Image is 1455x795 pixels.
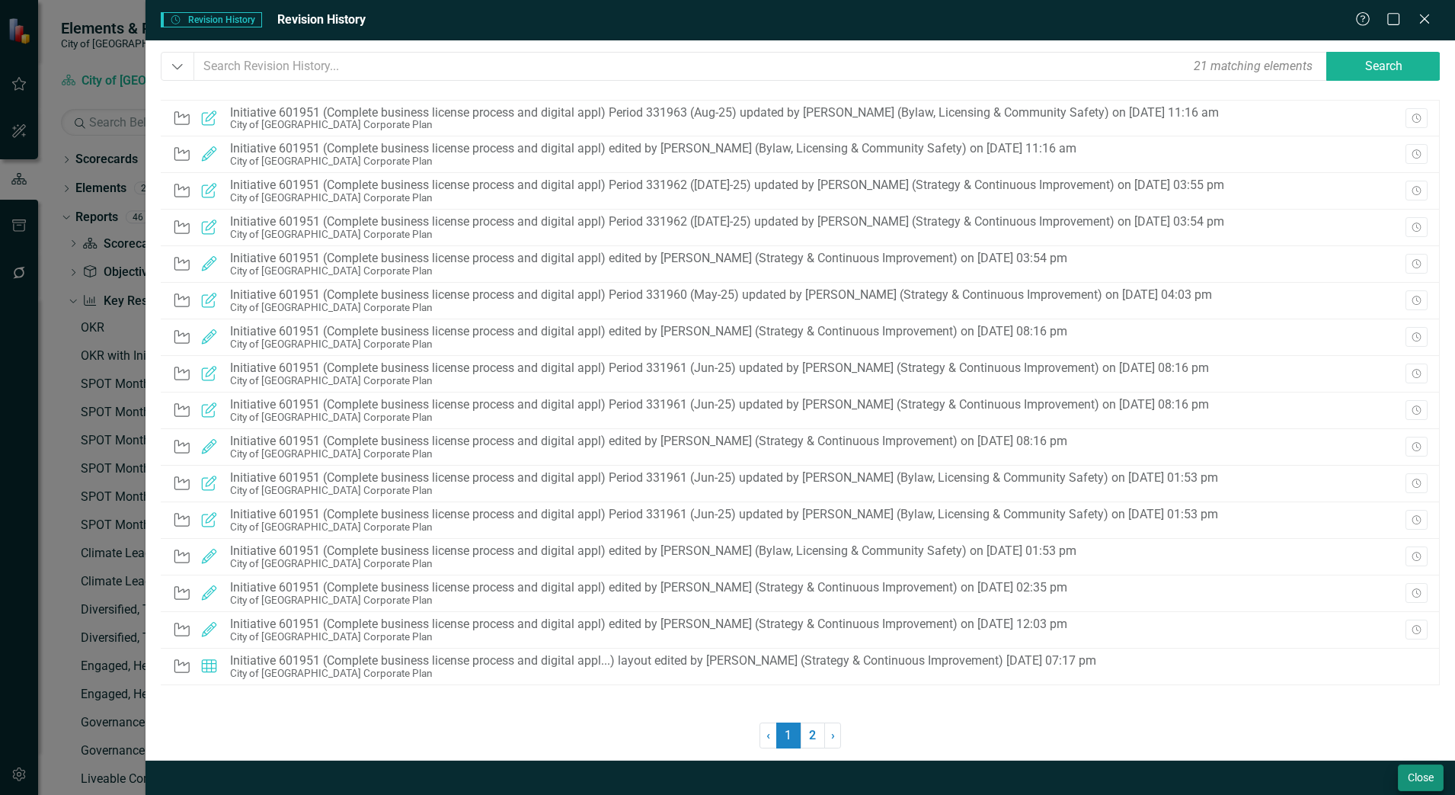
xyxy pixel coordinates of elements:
[230,178,1224,192] div: Initiative 601951 (Complete business license process and digital appl) Period 331962 ([DATE]-25) ...
[230,229,1224,240] div: City of [GEOGRAPHIC_DATA] Corporate Plan
[230,471,1218,485] div: Initiative 601951 (Complete business license process and digital appl) Period 331961 (Jun-25) upd...
[230,508,1218,521] div: Initiative 601951 (Complete business license process and digital appl) Period 331961 (Jun-25) upd...
[161,12,262,27] span: Revision History
[277,12,366,27] span: Revision History
[230,412,1209,423] div: City of [GEOGRAPHIC_DATA] Corporate Plan
[1326,52,1441,81] button: Search
[230,448,1067,460] div: City of [GEOGRAPHIC_DATA] Corporate Plan
[766,728,770,742] span: ‹
[230,288,1212,302] div: Initiative 601951 (Complete business license process and digital appl) Period 331960 (May-25) upd...
[230,581,1067,595] div: Initiative 601951 (Complete business license process and digital appl) edited by [PERSON_NAME] (S...
[230,617,1067,631] div: Initiative 601951 (Complete business license process and digital appl) edited by [PERSON_NAME] (S...
[230,338,1067,350] div: City of [GEOGRAPHIC_DATA] Corporate Plan
[776,723,801,749] span: 1
[230,265,1067,277] div: City of [GEOGRAPHIC_DATA] Corporate Plan
[230,119,1219,130] div: City of [GEOGRAPHIC_DATA] Corporate Plan
[230,544,1076,558] div: Initiative 601951 (Complete business license process and digital appl) edited by [PERSON_NAME] (B...
[230,302,1212,313] div: City of [GEOGRAPHIC_DATA] Corporate Plan
[230,631,1067,643] div: City of [GEOGRAPHIC_DATA] Corporate Plan
[230,215,1224,229] div: Initiative 601951 (Complete business license process and digital appl) Period 331962 ([DATE]-25) ...
[801,723,825,749] a: 2
[230,668,1096,679] div: City of [GEOGRAPHIC_DATA] Corporate Plan
[230,521,1218,533] div: City of [GEOGRAPHIC_DATA] Corporate Plan
[230,361,1209,375] div: Initiative 601951 (Complete business license process and digital appl) Period 331961 (Jun-25) upd...
[230,375,1209,386] div: City of [GEOGRAPHIC_DATA] Corporate Plan
[230,398,1209,412] div: Initiative 601951 (Complete business license process and digital appl) Period 331961 (Jun-25) upd...
[193,52,1329,81] input: Search Revision History...
[230,142,1076,155] div: Initiative 601951 (Complete business license process and digital appl) edited by [PERSON_NAME] (B...
[831,728,835,742] span: ›
[230,155,1076,167] div: City of [GEOGRAPHIC_DATA] Corporate Plan
[230,654,1096,668] div: Initiative 601951 (Complete business license process and digital appl...) layout edited by [PERSO...
[1190,53,1316,79] div: 21 matching elements
[230,558,1076,569] div: City of [GEOGRAPHIC_DATA] Corporate Plan
[230,106,1219,120] div: Initiative 601951 (Complete business license process and digital appl) Period 331963 (Aug-25) upd...
[1398,765,1444,791] button: Close
[230,192,1224,204] div: City of [GEOGRAPHIC_DATA] Corporate Plan
[230,252,1067,265] div: Initiative 601951 (Complete business license process and digital appl) edited by [PERSON_NAME] (S...
[230,595,1067,606] div: City of [GEOGRAPHIC_DATA] Corporate Plan
[230,485,1218,496] div: City of [GEOGRAPHIC_DATA] Corporate Plan
[230,434,1067,448] div: Initiative 601951 (Complete business license process and digital appl) edited by [PERSON_NAME] (S...
[230,325,1067,338] div: Initiative 601951 (Complete business license process and digital appl) edited by [PERSON_NAME] (S...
